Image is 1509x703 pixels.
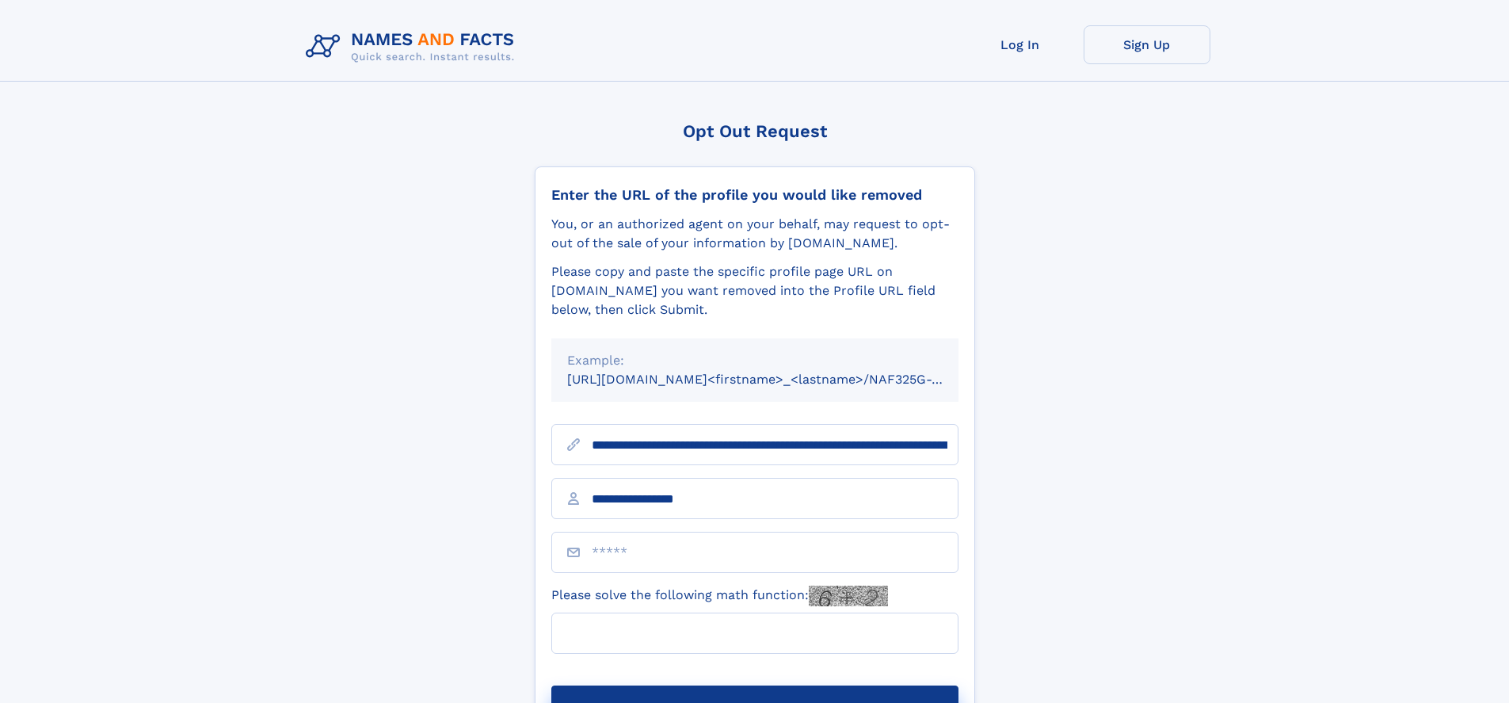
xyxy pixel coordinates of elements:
div: You, or an authorized agent on your behalf, may request to opt-out of the sale of your informatio... [551,215,958,253]
img: Logo Names and Facts [299,25,528,68]
small: [URL][DOMAIN_NAME]<firstname>_<lastname>/NAF325G-xxxxxxxx [567,372,989,387]
div: Enter the URL of the profile you would like removed [551,186,958,204]
div: Please copy and paste the specific profile page URL on [DOMAIN_NAME] you want removed into the Pr... [551,262,958,319]
div: Example: [567,351,943,370]
a: Log In [957,25,1084,64]
a: Sign Up [1084,25,1210,64]
label: Please solve the following math function: [551,586,888,606]
div: Opt Out Request [535,121,975,141]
